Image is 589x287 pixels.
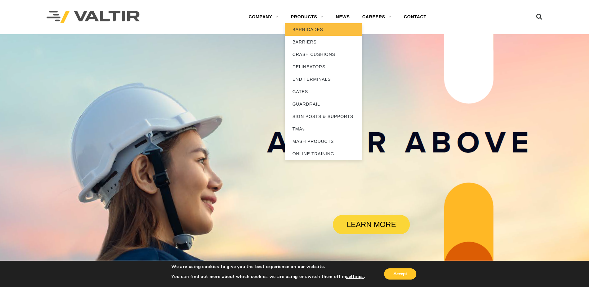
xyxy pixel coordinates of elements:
[285,48,362,61] a: CRASH CUSHIONS
[285,61,362,73] a: DELINEATORS
[384,268,416,280] button: Accept
[330,11,356,23] a: NEWS
[171,274,365,280] p: You can find out more about which cookies we are using or switch them off in .
[285,23,362,36] a: BARRICADES
[398,11,433,23] a: CONTACT
[285,98,362,110] a: GUARDRAIL
[333,215,410,234] a: LEARN MORE
[346,274,364,280] button: settings
[242,11,285,23] a: COMPANY
[285,148,362,160] a: ONLINE TRAINING
[285,85,362,98] a: GATES
[171,264,365,270] p: We are using cookies to give you the best experience on our website.
[47,11,140,24] img: Valtir
[285,36,362,48] a: BARRIERS
[285,123,362,135] a: TMAs
[285,11,330,23] a: PRODUCTS
[285,110,362,123] a: SIGN POSTS & SUPPORTS
[285,135,362,148] a: MASH PRODUCTS
[356,11,398,23] a: CAREERS
[285,73,362,85] a: END TERMINALS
